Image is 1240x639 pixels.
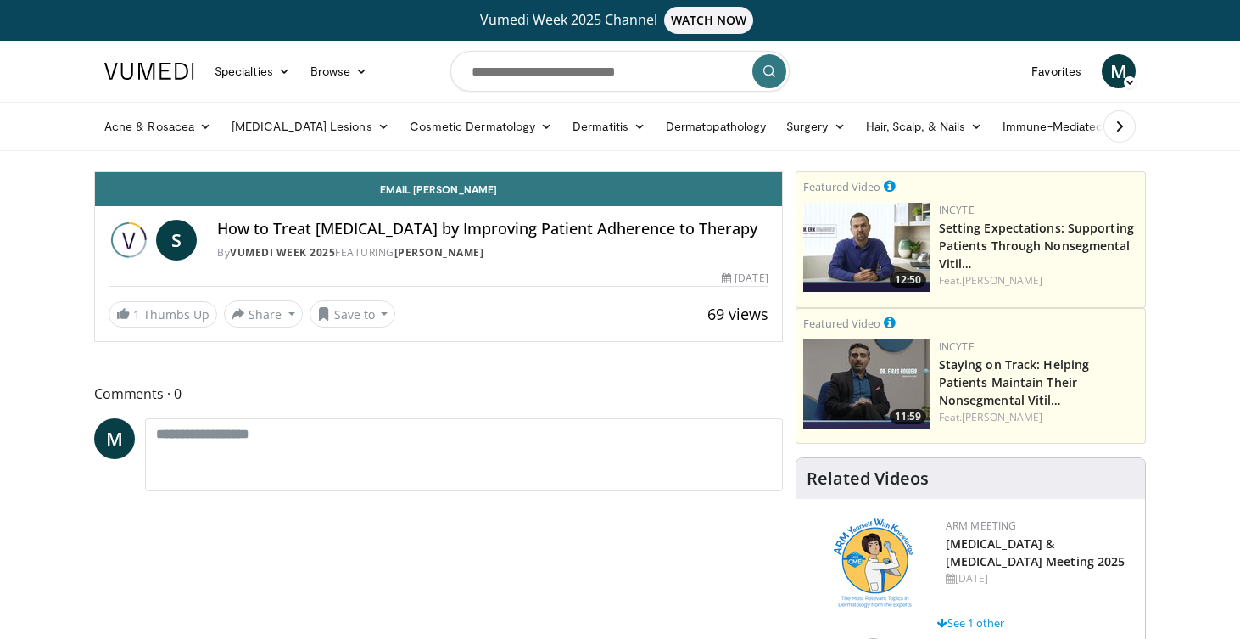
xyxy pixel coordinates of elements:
a: Dermatopathology [656,109,776,143]
a: [MEDICAL_DATA] & [MEDICAL_DATA] Meeting 2025 [946,535,1125,569]
a: Hair, Scalp, & Nails [856,109,992,143]
a: Setting Expectations: Supporting Patients Through Nonsegmental Vitil… [939,220,1134,272]
a: [MEDICAL_DATA] Lesions [221,109,399,143]
button: Save to [310,300,396,328]
span: 69 views [707,304,768,324]
a: [PERSON_NAME] [962,410,1042,424]
a: Incyte [939,339,975,354]
a: 11:59 [803,339,930,429]
a: M [1102,54,1136,88]
a: See 1 other [937,615,1004,631]
img: Vumedi Week 2025 [109,220,149,261]
span: 11:59 [890,409,926,424]
a: S [156,220,197,261]
div: [DATE] [722,271,768,286]
span: Comments 0 [94,383,783,405]
a: Surgery [776,109,856,143]
span: 1 [133,306,140,322]
img: fe0751a3-754b-4fa7-bfe3-852521745b57.png.150x105_q85_crop-smart_upscale.jpg [803,339,930,429]
a: Browse [300,54,378,88]
small: Featured Video [803,316,880,331]
a: 12:50 [803,203,930,292]
small: Featured Video [803,179,880,194]
a: Acne & Rosacea [94,109,221,143]
div: Feat. [939,410,1138,425]
a: Favorites [1021,54,1092,88]
div: [DATE] [946,571,1131,586]
img: 98b3b5a8-6d6d-4e32-b979-fd4084b2b3f2.png.150x105_q85_crop-smart_upscale.jpg [803,203,930,292]
a: Immune-Mediated [992,109,1130,143]
a: [PERSON_NAME] [962,273,1042,288]
h4: How to Treat [MEDICAL_DATA] by Improving Patient Adherence to Therapy [217,220,768,238]
span: WATCH NOW [664,7,754,34]
a: Specialties [204,54,300,88]
a: [PERSON_NAME] [394,245,484,260]
button: Share [224,300,303,328]
a: Incyte [939,203,975,217]
a: Staying on Track: Helping Patients Maintain Their Nonsegmental Vitil… [939,356,1090,408]
a: 1 Thumbs Up [109,301,217,328]
a: Email [PERSON_NAME] [95,172,782,206]
a: Cosmetic Dermatology [399,109,562,143]
a: Vumedi Week 2025 ChannelWATCH NOW [107,7,1133,34]
h4: Related Videos [807,468,929,489]
input: Search topics, interventions [450,51,790,92]
img: 89a28c6a-718a-466f-b4d1-7c1f06d8483b.png.150x105_q85_autocrop_double_scale_upscale_version-0.2.png [834,518,913,608]
div: By FEATURING [217,245,768,261]
a: Dermatitis [562,109,656,143]
a: M [94,418,135,459]
a: Vumedi Week 2025 [230,245,335,260]
a: ARM Meeting [946,518,1017,533]
img: VuMedi Logo [104,63,194,80]
span: 12:50 [890,272,926,288]
div: Feat. [939,273,1138,289]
